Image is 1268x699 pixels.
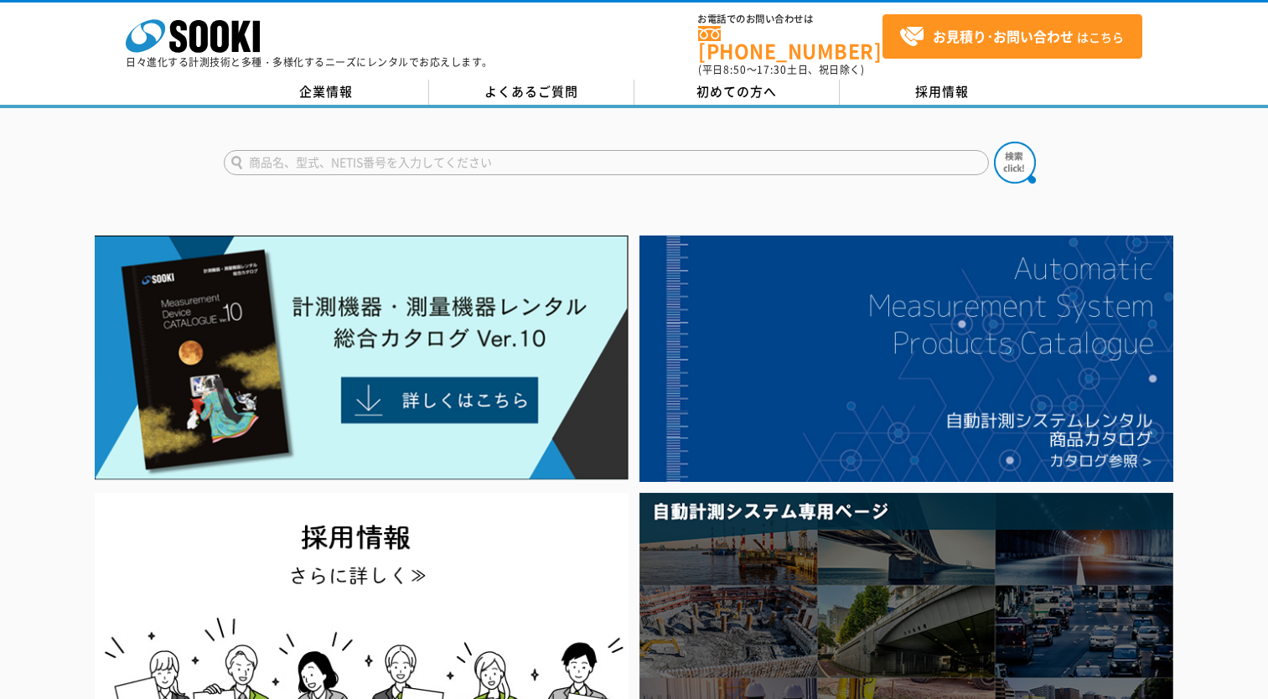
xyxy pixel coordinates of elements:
strong: お見積り･お問い合わせ [933,26,1074,46]
a: お見積り･お問い合わせはこちら [882,14,1142,59]
img: 自動計測システムカタログ [639,236,1173,482]
span: はこちら [899,24,1124,49]
a: 初めての方へ [634,80,840,105]
img: Catalog Ver10 [95,236,629,480]
a: [PHONE_NUMBER] [698,26,882,60]
span: お電話でのお問い合わせは [698,14,882,24]
img: btn_search.png [994,142,1036,184]
input: 商品名、型式、NETIS番号を入力してください [224,150,989,175]
span: (平日 ～ 土日、祝日除く) [698,62,864,77]
span: 8:50 [723,62,747,77]
a: 企業情報 [224,80,429,105]
a: 採用情報 [840,80,1045,105]
a: よくあるご質問 [429,80,634,105]
span: 17:30 [757,62,787,77]
p: 日々進化する計測技術と多種・多様化するニーズにレンタルでお応えします。 [126,57,493,67]
span: 初めての方へ [696,82,777,101]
